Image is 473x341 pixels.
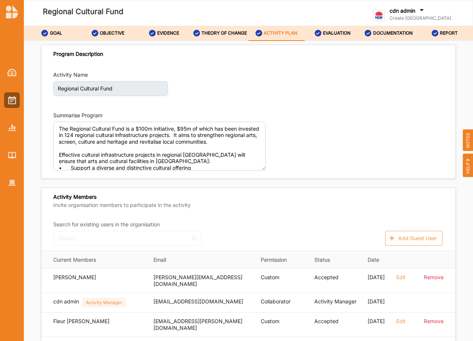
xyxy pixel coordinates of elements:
a: Dashboard [4,65,20,80]
div: Activity Name [53,71,88,79]
label: Create [GEOGRAPHIC_DATA] [390,15,451,21]
label: Regional Cultural Fund [43,6,123,18]
img: logo [373,10,385,21]
label: cdn admin [390,7,415,14]
label: EVIDENCE [157,30,179,36]
label: ACTIVITY PLAN [264,30,297,36]
div: Program Description [53,51,103,57]
a: Reports [4,120,20,136]
label: DOCUMENTATION [373,30,413,36]
label: OBJECTIVE [100,30,124,36]
img: Dashboard [7,69,17,76]
label: Invite organisation members to participate in the activity [53,202,191,208]
img: Activities [8,96,16,104]
div: Activity Members [53,194,191,210]
label: REPORT [440,30,458,36]
a: Activities [4,92,20,108]
img: Library [8,152,16,158]
label: EVALUATION [323,30,350,36]
img: Organisation [8,180,16,186]
img: Reports [8,124,16,131]
img: logo [6,5,18,19]
div: Summarise Program [53,112,102,119]
a: Organisation [4,175,20,191]
label: GOAL [50,30,62,36]
a: Library [4,147,20,163]
label: THEORY OF CHANGE [201,30,247,36]
textarea: The Regional Cultural Fund is a $100m initiative, $95m of which has been invested in 124 regional... [53,122,266,170]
